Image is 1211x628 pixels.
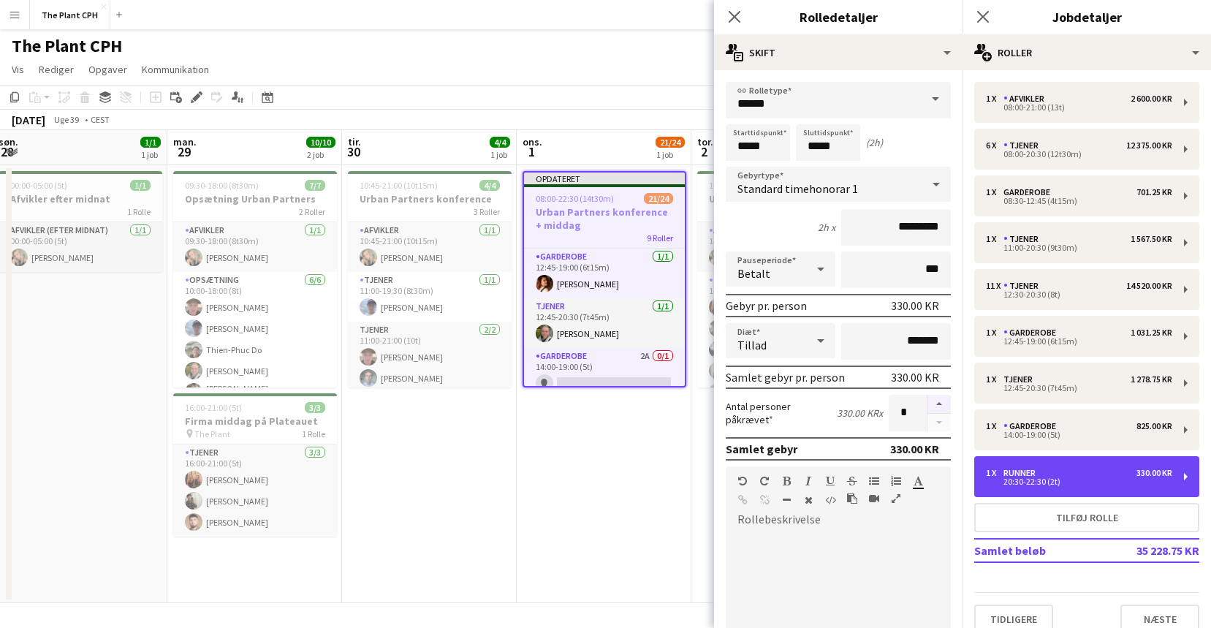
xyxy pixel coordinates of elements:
div: 12 375.00 KR [1126,140,1172,151]
div: 20:30-22:30 (2t) [986,478,1172,485]
button: Fed [781,475,791,487]
div: Garderobe [1003,187,1056,197]
app-job-card: 09:30-18:00 (8t30m)7/7Opsætning Urban Partners2 RollerAfvikler1/109:30-18:00 (8t30m)[PERSON_NAME]... [173,171,337,387]
app-card-role: Tjener7/714:30-20:15 (5t45m)[PERSON_NAME][PERSON_NAME][PERSON_NAME][PERSON_NAME][PERSON_NAME] [697,272,861,449]
app-card-role: Garderobe2A0/114:00-19:00 (5t) [524,348,685,398]
button: Vandret linje [781,494,791,506]
span: 21/24 [656,137,685,148]
div: 16:00-21:00 (5t)3/3Firma middag på Plateauet The Plant1 RolleTjener3/316:00-21:00 (5t)[PERSON_NAM... [173,393,337,537]
div: 2h x [818,221,835,234]
div: 1 x [986,468,1003,478]
div: 1 278.75 KR [1131,374,1172,385]
div: Runner [1003,468,1041,478]
span: Vis [12,63,24,76]
button: HTML-kode [825,494,835,506]
div: Samlet gebyr [726,442,797,456]
div: [DATE] [12,113,45,127]
button: Gentag [759,475,770,487]
span: Rediger [39,63,74,76]
div: Tjener [1003,140,1044,151]
div: 1 x [986,234,1003,244]
span: 9 Roller [647,232,673,243]
div: 330.00 KR [890,442,939,456]
div: Tjener [1003,281,1044,291]
span: man. [173,135,197,148]
label: Antal personer påkrævet [726,400,837,426]
app-card-role: Opsætning6/610:00-18:00 (8t)[PERSON_NAME][PERSON_NAME]Thien-Phuc Do[PERSON_NAME][PERSON_NAME][GEO... [173,272,337,432]
div: 6 x [986,140,1003,151]
div: 825.00 KR [1136,421,1172,431]
div: 10:45-21:00 (10t15m)4/4Urban Partners konference3 RollerAfvikler1/110:45-21:00 (10t15m)[PERSON_NA... [348,171,512,387]
div: 701.25 KR [1136,187,1172,197]
td: Samlet beløb [974,539,1115,562]
span: Standard timehonorar 1 [737,181,858,196]
div: 330.00 KR x [837,406,883,420]
app-card-role: Afvikler1/110:45-21:00 (10t15m)[PERSON_NAME] [348,222,512,272]
span: 4/4 [490,137,510,148]
div: 14:00-19:00 (5t) [986,431,1172,439]
span: 2 Roller [299,206,325,217]
app-card-role: Tjener2/211:00-21:00 (10t)[PERSON_NAME][PERSON_NAME] [348,322,512,393]
span: 30 [346,143,361,160]
div: 2 job [307,149,335,160]
h3: Rolledetaljer [714,7,963,26]
button: The Plant CPH [30,1,110,29]
span: 10/10 [306,137,335,148]
div: 1 x [986,374,1003,385]
a: Opgaver [83,60,133,79]
button: Fortryd [737,475,748,487]
app-card-role: Tjener1/111:00-19:30 (8t30m)[PERSON_NAME] [348,272,512,322]
h3: Urban Partners konference + middag [524,205,685,232]
span: The Plant [194,428,230,439]
div: 330.00 KR [1136,468,1172,478]
span: 1 [520,143,542,160]
h3: Firma middag på Plateauet [173,415,337,428]
div: (2h) [866,136,883,149]
span: 3/3 [305,402,325,413]
div: 11 x [986,281,1003,291]
button: Tilføj rolle [974,503,1199,532]
div: 1 x [986,94,1003,104]
button: Kursiv [803,475,813,487]
span: Tillad [737,338,767,352]
div: Opdateret [524,173,685,184]
app-job-card: 14:00-22:00 (8t)18/18Urban Partners5 RollerAfvikler1/114:00-22:00 (8t)[PERSON_NAME]Tjener7/714:30... [697,171,861,387]
span: tir. [348,135,361,148]
button: Ordnet liste [891,475,901,487]
app-card-role: Tjener3/316:00-21:00 (5t)[PERSON_NAME][PERSON_NAME][PERSON_NAME] [173,444,337,537]
app-card-role: Garderobe1/112:45-19:00 (6t15m)[PERSON_NAME] [524,249,685,298]
h3: Opsætning Urban Partners [173,192,337,205]
div: 08:30-12:45 (4t15m) [986,197,1172,205]
span: 21/24 [644,193,673,204]
div: 08:00-20:30 (12t30m) [986,151,1172,158]
div: Tjener [1003,234,1044,244]
td: 35 228.75 KR [1115,539,1200,562]
span: 4/4 [479,180,500,191]
div: Gebyr pr. person [726,298,807,313]
app-card-role: Afvikler1/109:30-18:00 (8t30m)[PERSON_NAME] [173,222,337,272]
span: ons. [523,135,542,148]
span: 2 [695,143,713,160]
span: Opgaver [88,63,127,76]
div: 14 520.00 KR [1126,281,1172,291]
span: 1 Rolle [127,206,151,217]
a: Rediger [33,60,80,79]
div: Roller [963,35,1211,70]
button: Indsæt video [869,493,879,504]
div: 12:30-20:30 (8t) [986,291,1172,298]
div: Garderobe [1003,328,1062,338]
div: 1 job [656,149,684,160]
button: Understregning [825,475,835,487]
app-card-role: Tjener1/112:45-20:30 (7t45m)[PERSON_NAME] [524,298,685,348]
div: 1 x [986,328,1003,338]
h3: Urban Partners konference [348,192,512,205]
button: Tekstfarve [913,475,923,487]
h1: The Plant CPH [12,35,122,57]
span: 08:00-22:30 (14t30m) [536,193,614,204]
span: 1/1 [140,137,161,148]
span: 14:00-22:00 (8t) [709,180,766,191]
div: 1 job [490,149,509,160]
button: Fuld skærm [891,493,901,504]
